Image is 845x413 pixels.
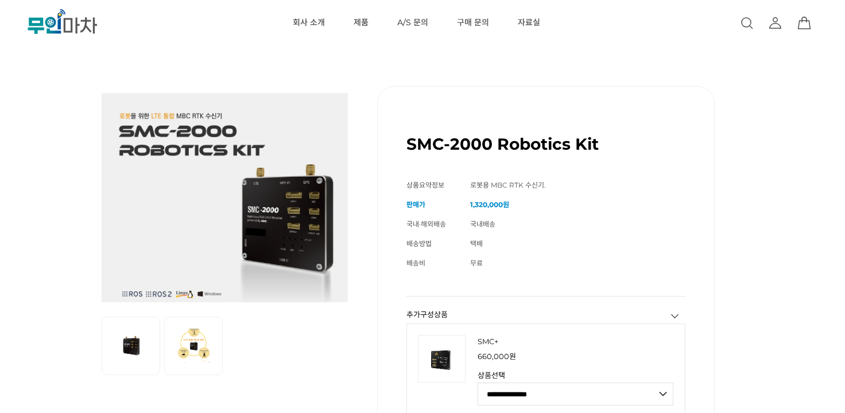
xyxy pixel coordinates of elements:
span: 상품요약정보 [406,181,444,189]
h3: 추가구성상품 [406,311,685,318]
span: 택배 [470,239,483,248]
span: 국내배송 [470,220,495,228]
p: 판매가 [478,353,673,360]
strong: 1,320,000원 [470,200,509,209]
p: 상품명 [478,336,673,347]
strong: 상품선택 [478,372,673,379]
span: 배송비 [406,259,425,267]
h1: SMC-2000 Robotics Kit [406,134,599,154]
span: 국내·해외배송 [406,220,446,228]
img: SMC-2000 Robotics Kit [102,86,348,302]
a: 추가구성상품 닫기 [669,310,681,322]
img: 4cbe2109cccc46d4e4336cb8213cc47f.png [418,335,466,383]
span: 무료 [470,259,483,267]
span: 판매가 [406,200,425,209]
span: 로봇용 MBC RTK 수신기. [470,181,546,189]
span: 배송방법 [406,239,432,248]
span: 660,000원 [478,352,516,361]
